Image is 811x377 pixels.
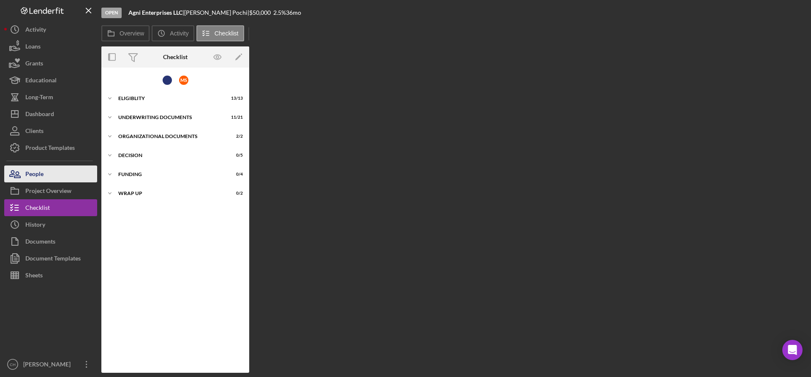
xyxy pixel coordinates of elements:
[4,199,97,216] button: Checklist
[4,55,97,72] button: Grants
[4,106,97,122] button: Dashboard
[4,139,97,156] button: Product Templates
[228,96,243,101] div: 13 / 13
[286,9,301,16] div: 36 mo
[249,9,271,16] span: $50,000
[21,356,76,375] div: [PERSON_NAME]
[152,25,194,41] button: Activity
[118,172,222,177] div: Funding
[101,8,122,18] div: Open
[4,233,97,250] button: Documents
[196,25,244,41] button: Checklist
[25,122,44,141] div: Clients
[4,122,97,139] button: Clients
[4,182,97,199] button: Project Overview
[120,30,144,37] label: Overview
[228,191,243,196] div: 0 / 2
[782,340,803,360] div: Open Intercom Messenger
[273,9,286,16] div: 2.5 %
[25,139,75,158] div: Product Templates
[25,21,46,40] div: Activity
[179,76,188,85] div: M S
[4,165,97,182] button: People
[25,72,57,91] div: Educational
[118,115,222,120] div: Underwriting Documents
[228,153,243,158] div: 0 / 5
[10,362,16,367] text: CH
[228,134,243,139] div: 2 / 2
[228,172,243,177] div: 0 / 4
[4,250,97,267] button: Document Templates
[128,9,182,16] b: Agni Enterprises LLC
[228,115,243,120] div: 11 / 21
[25,55,43,74] div: Grants
[128,9,184,16] div: |
[4,216,97,233] button: History
[170,30,188,37] label: Activity
[118,134,222,139] div: Organizational Documents
[25,199,50,218] div: Checklist
[25,106,54,125] div: Dashboard
[25,267,43,286] div: Sheets
[25,233,55,252] div: Documents
[184,9,249,16] div: [PERSON_NAME] Pochi |
[118,191,222,196] div: Wrap up
[118,96,222,101] div: Eligiblity
[4,356,97,373] button: CH[PERSON_NAME]
[215,30,239,37] label: Checklist
[25,250,81,269] div: Document Templates
[4,72,97,89] button: Educational
[4,267,97,284] button: Sheets
[4,38,97,55] button: Loans
[4,89,97,106] button: Long-Term
[101,25,150,41] button: Overview
[25,216,45,235] div: History
[25,38,41,57] div: Loans
[25,165,44,184] div: People
[25,89,53,108] div: Long-Term
[25,182,71,201] div: Project Overview
[118,153,222,158] div: Decision
[163,54,188,60] div: Checklist
[4,21,97,38] button: Activity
